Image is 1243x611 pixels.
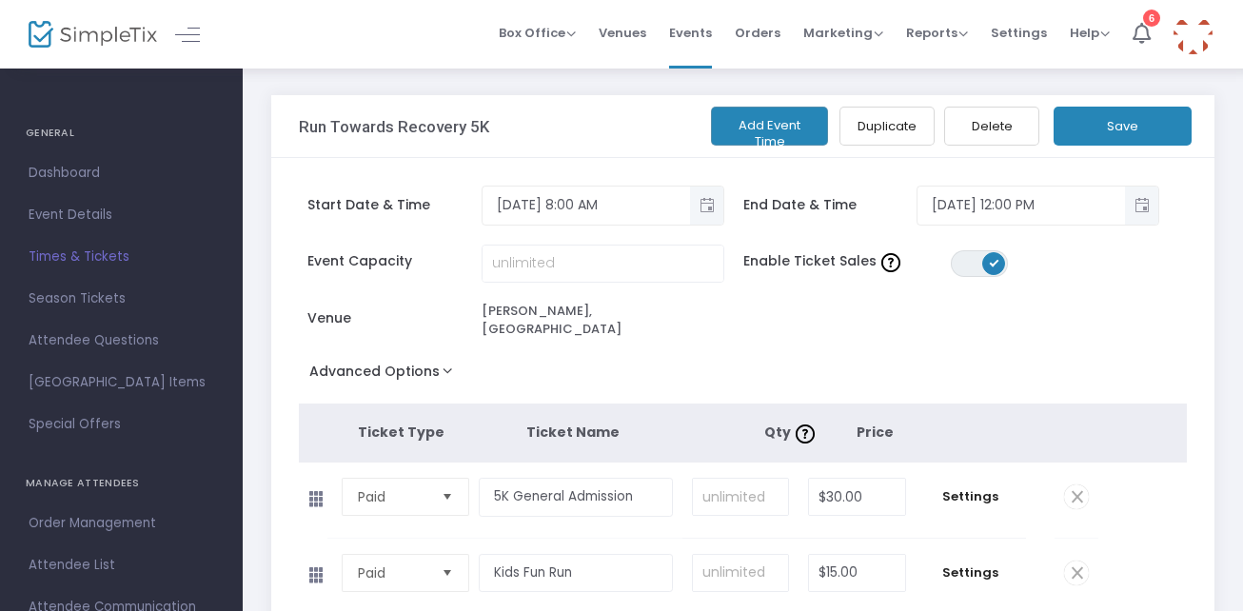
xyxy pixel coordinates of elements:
[29,245,214,269] span: Times & Tickets
[857,423,894,442] span: Price
[29,328,214,353] span: Attendee Questions
[809,555,905,591] input: Price
[434,555,461,591] button: Select
[29,370,214,395] span: [GEOGRAPHIC_DATA] Items
[925,487,1016,506] span: Settings
[358,563,427,582] span: Paid
[299,358,471,392] button: Advanced Options
[1054,107,1192,146] button: Save
[479,554,673,593] input: Enter a ticket type name. e.g. General Admission
[669,9,712,57] span: Events
[482,302,724,339] div: [PERSON_NAME], [GEOGRAPHIC_DATA]
[690,187,723,225] button: Toggle popup
[809,479,905,515] input: Price
[307,308,481,328] span: Venue
[526,423,620,442] span: Ticket Name
[1125,187,1158,225] button: Toggle popup
[307,195,481,215] span: Start Date & Time
[299,117,489,136] h3: Run Towards Recovery 5K
[906,24,968,42] span: Reports
[881,253,900,272] img: question-mark
[944,107,1039,146] button: Delete
[743,251,952,271] span: Enable Ticket Sales
[358,423,444,442] span: Ticket Type
[29,553,214,578] span: Attendee List
[693,555,788,591] input: unlimited
[483,246,723,282] input: unlimited
[358,487,427,506] span: Paid
[839,107,935,146] button: Duplicate
[735,9,780,57] span: Orders
[26,464,217,503] h4: MANAGE ATTENDEES
[479,478,673,517] input: Enter a ticket type name. e.g. General Admission
[1070,24,1110,42] span: Help
[925,563,1016,582] span: Settings
[743,195,917,215] span: End Date & Time
[29,511,214,536] span: Order Management
[991,9,1047,57] span: Settings
[26,114,217,152] h4: GENERAL
[29,161,214,186] span: Dashboard
[917,189,1125,221] input: Select date & time
[499,24,576,42] span: Box Office
[599,9,646,57] span: Venues
[434,479,461,515] button: Select
[990,258,999,267] span: ON
[29,203,214,227] span: Event Details
[1143,10,1160,27] div: 6
[483,189,690,221] input: Select date & time
[29,286,214,311] span: Season Tickets
[29,412,214,437] span: Special Offers
[307,251,481,271] span: Event Capacity
[803,24,883,42] span: Marketing
[693,479,788,515] input: unlimited
[796,424,815,443] img: question-mark
[711,107,828,146] button: Add Event Time
[764,423,819,442] span: Qty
